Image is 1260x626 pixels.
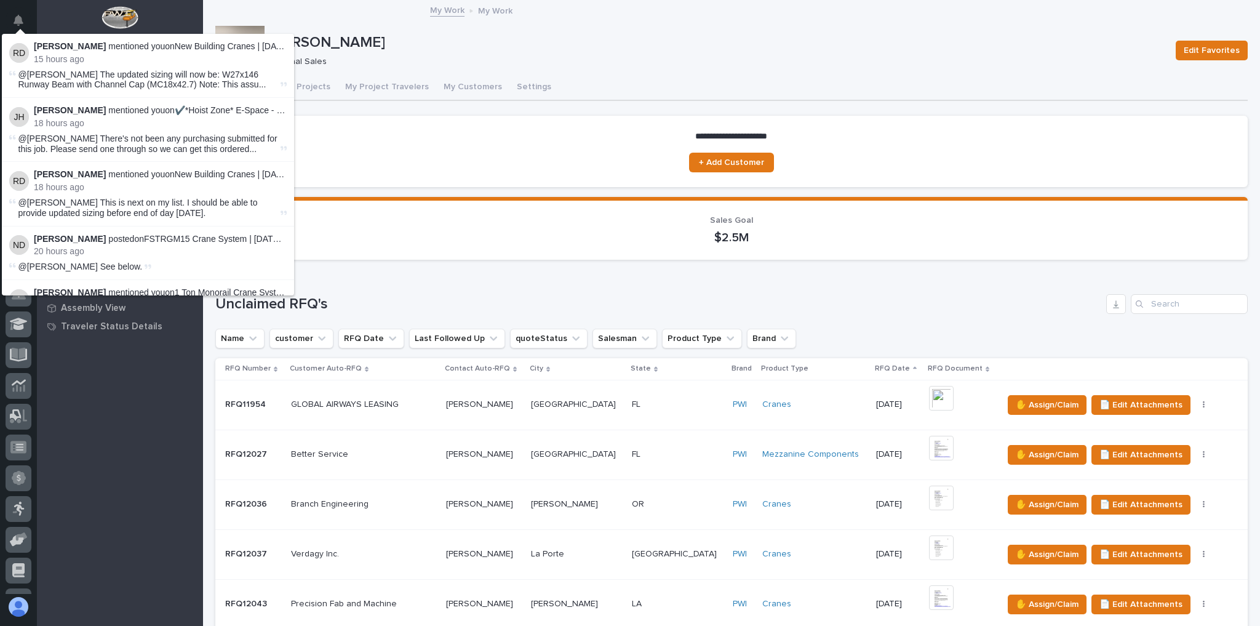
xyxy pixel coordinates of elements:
[225,497,269,510] p: RFQ12036
[34,246,287,257] p: 20 hours ago
[699,158,764,167] span: + Add Customer
[1099,398,1182,412] span: 📄 Edit Attachments
[632,596,644,609] p: LA
[1091,595,1190,614] button: 📄 Edit Attachments
[175,105,311,115] a: ✔️*Hoist Zone* E-Space - FSTRM1
[632,397,643,410] p: FL
[1099,497,1182,512] span: 📄 Edit Attachments
[1091,445,1190,465] button: 📄 Edit Attachments
[1091,545,1190,564] button: 📄 Edit Attachments
[1016,447,1079,462] span: ✋ Assign/Claim
[632,497,647,510] p: OR
[291,497,371,510] p: Branch Engineering
[762,599,791,609] a: Cranes
[6,7,31,33] button: Notifications
[9,43,29,63] img: Rishi Desai
[876,449,919,460] p: [DATE]
[762,499,791,510] a: Cranes
[531,596,600,609] p: [PERSON_NAME]
[34,234,106,244] strong: [PERSON_NAME]
[510,329,588,348] button: quoteStatus
[215,329,265,348] button: Name
[733,499,747,510] a: PWI
[876,499,919,510] p: [DATE]
[509,75,559,101] button: Settings
[175,41,386,51] a: New Building Cranes | [DATE] | [GEOGRAPHIC_DATA]
[9,107,29,127] img: Jared Hochstetler
[275,75,338,101] button: My Projects
[761,362,808,375] p: Product Type
[34,41,106,51] strong: [PERSON_NAME]
[631,362,651,375] p: State
[61,321,162,332] p: Traveler Status Details
[1008,395,1087,415] button: ✋ Assign/Claim
[18,134,278,154] span: @[PERSON_NAME] There's not been any purchasing submitted for this job. Please send one through so...
[689,153,774,172] a: + Add Customer
[446,397,516,410] p: [PERSON_NAME]
[876,549,919,560] p: [DATE]
[34,287,106,297] strong: [PERSON_NAME]
[291,547,341,560] p: Verdagy Inc.
[9,171,29,191] img: Rishi Desai
[446,497,516,510] p: [PERSON_NAME]
[531,547,567,560] p: La Porte
[1184,43,1240,58] span: Edit Favorites
[531,497,600,510] p: [PERSON_NAME]
[34,182,287,193] p: 18 hours ago
[37,317,203,335] a: Traveler Status Details
[37,299,203,317] a: Assembly View
[875,362,910,375] p: RFQ Date
[225,547,269,560] p: RFQ12037
[531,447,618,460] p: [GEOGRAPHIC_DATA]
[733,399,747,410] a: PWI
[1008,545,1087,564] button: ✋ Assign/Claim
[1008,495,1087,515] button: ✋ Assign/Claim
[876,399,919,410] p: [DATE]
[531,397,618,410] p: [GEOGRAPHIC_DATA]
[733,549,747,560] a: PWI
[632,547,719,560] p: [GEOGRAPHIC_DATA]
[732,362,752,375] p: Brand
[18,198,258,218] span: @[PERSON_NAME] This is next on my list. I should be able to provide updated sizing before end of ...
[215,480,1248,529] tr: RFQ12036RFQ12036 Branch EngineeringBranch Engineering [PERSON_NAME][PERSON_NAME] [PERSON_NAME][PE...
[9,289,29,309] img: Tyler Hartsough
[290,362,362,375] p: Customer Auto-RFQ
[34,41,287,52] p: mentioned you on :
[269,57,1161,67] p: National Sales
[1176,41,1248,60] button: Edit Favorites
[1016,497,1079,512] span: ✋ Assign/Claim
[733,449,747,460] a: PWI
[1131,294,1248,314] input: Search
[338,75,436,101] button: My Project Travelers
[225,596,269,609] p: RFQ12043
[9,235,29,255] img: Noah Diaz
[225,362,271,375] p: RFQ Number
[1008,445,1087,465] button: ✋ Assign/Claim
[34,169,106,179] strong: [PERSON_NAME]
[215,529,1248,579] tr: RFQ12037RFQ12037 Verdagy Inc.Verdagy Inc. [PERSON_NAME][PERSON_NAME] La PorteLa Porte [GEOGRAPHIC...
[1099,447,1182,462] span: 📄 Edit Attachments
[733,599,747,609] a: PWI
[269,329,333,348] button: customer
[291,596,399,609] p: Precision Fab and Machine
[144,234,345,244] a: FSTRGM15 Crane System | [DATE] | Carpentry Plus
[436,75,509,101] button: My Customers
[18,70,278,90] span: @[PERSON_NAME] The updated sizing will now be: W27x146 Runway Beam with Channel Cap (MC18x42.7) N...
[446,547,516,560] p: [PERSON_NAME]
[291,447,351,460] p: Better Service
[1016,398,1079,412] span: ✋ Assign/Claim
[762,549,791,560] a: Cranes
[445,362,510,375] p: Contact Auto-RFQ
[230,230,1233,245] p: $2.5M
[225,447,269,460] p: RFQ12027
[1008,595,1087,614] button: ✋ Assign/Claim
[215,380,1248,430] tr: RFQ11954RFQ11954 GLOBAL AIRWAYS LEASINGGLOBAL AIRWAYS LEASING [PERSON_NAME][PERSON_NAME] [GEOGRAP...
[175,287,369,297] a: 1 Ton Monorail Crane System | [DATE] | Interstates
[1091,495,1190,515] button: 📄 Edit Attachments
[876,599,919,609] p: [DATE]
[291,397,401,410] p: GLOBAL AIRWAYS LEASING
[34,118,287,129] p: 18 hours ago
[15,15,31,34] div: Notifications
[762,449,859,460] a: Mezzanine Components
